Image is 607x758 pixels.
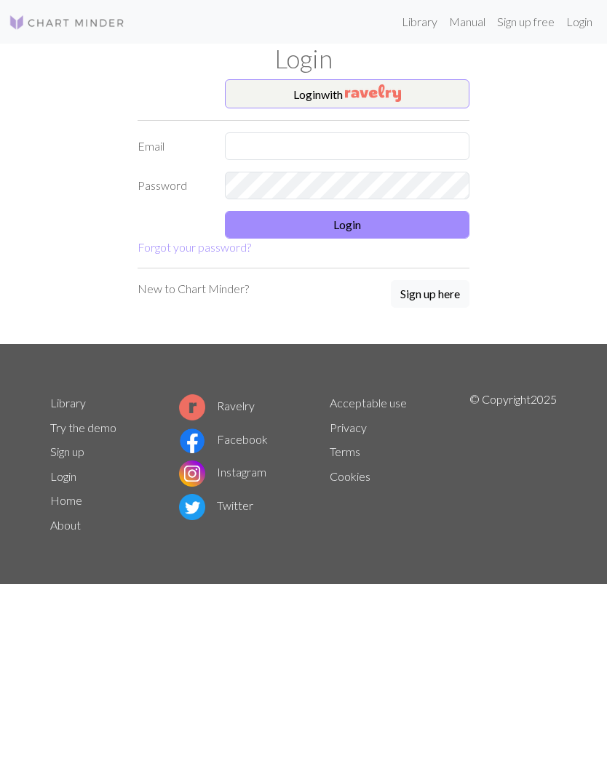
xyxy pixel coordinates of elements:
[50,396,86,410] a: Library
[129,172,216,199] label: Password
[138,240,251,254] a: Forgot your password?
[179,460,205,487] img: Instagram logo
[345,84,401,102] img: Ravelry
[179,432,268,446] a: Facebook
[9,14,125,31] img: Logo
[179,399,255,412] a: Ravelry
[330,444,360,458] a: Terms
[391,280,469,308] button: Sign up here
[138,280,249,298] p: New to Chart Minder?
[129,132,216,160] label: Email
[41,44,566,73] h1: Login
[179,494,205,520] img: Twitter logo
[560,7,598,36] a: Login
[50,493,82,507] a: Home
[179,465,266,479] a: Instagram
[469,391,557,538] p: © Copyright 2025
[179,394,205,420] img: Ravelry logo
[396,7,443,36] a: Library
[225,79,469,108] button: Loginwith
[50,444,84,458] a: Sign up
[225,211,469,239] button: Login
[330,420,367,434] a: Privacy
[50,469,76,483] a: Login
[443,7,491,36] a: Manual
[330,469,370,483] a: Cookies
[50,518,81,532] a: About
[330,396,407,410] a: Acceptable use
[179,498,253,512] a: Twitter
[391,280,469,309] a: Sign up here
[491,7,560,36] a: Sign up free
[179,428,205,454] img: Facebook logo
[50,420,116,434] a: Try the demo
